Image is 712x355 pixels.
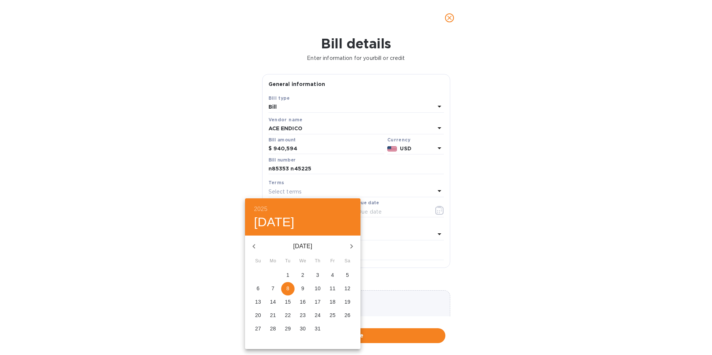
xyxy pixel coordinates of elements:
[254,204,267,214] button: 2025
[266,295,280,309] button: 14
[316,271,319,279] p: 3
[311,309,324,322] button: 24
[341,295,354,309] button: 19
[263,242,343,251] p: [DATE]
[255,325,261,332] p: 27
[281,258,295,265] span: Tu
[311,282,324,295] button: 10
[301,271,304,279] p: 2
[271,285,274,292] p: 7
[341,258,354,265] span: Sa
[281,282,295,295] button: 8
[296,269,309,282] button: 2
[346,271,349,279] p: 5
[255,311,261,319] p: 20
[300,325,306,332] p: 30
[296,309,309,322] button: 23
[266,258,280,265] span: Mo
[326,258,339,265] span: Fr
[270,311,276,319] p: 21
[315,311,321,319] p: 24
[286,285,289,292] p: 8
[257,285,260,292] p: 6
[344,311,350,319] p: 26
[344,298,350,306] p: 19
[341,309,354,322] button: 26
[251,282,265,295] button: 6
[311,258,324,265] span: Th
[285,298,291,306] p: 15
[270,298,276,306] p: 14
[285,325,291,332] p: 29
[330,298,336,306] p: 18
[326,295,339,309] button: 18
[330,311,336,319] p: 25
[315,325,321,332] p: 31
[326,282,339,295] button: 11
[344,285,350,292] p: 12
[281,269,295,282] button: 1
[251,309,265,322] button: 20
[296,282,309,295] button: 9
[341,282,354,295] button: 12
[326,269,339,282] button: 4
[326,309,339,322] button: 25
[330,285,336,292] p: 11
[266,322,280,336] button: 28
[266,282,280,295] button: 7
[311,269,324,282] button: 3
[255,298,261,306] p: 13
[300,298,306,306] p: 16
[296,295,309,309] button: 16
[301,285,304,292] p: 9
[331,271,334,279] p: 4
[251,258,265,265] span: Su
[251,295,265,309] button: 13
[266,309,280,322] button: 21
[300,311,306,319] p: 23
[286,271,289,279] p: 1
[281,322,295,336] button: 29
[296,322,309,336] button: 30
[315,298,321,306] p: 17
[285,311,291,319] p: 22
[311,295,324,309] button: 17
[281,309,295,322] button: 22
[341,269,354,282] button: 5
[270,325,276,332] p: 28
[311,322,324,336] button: 31
[296,258,309,265] span: We
[315,285,321,292] p: 10
[281,295,295,309] button: 15
[254,214,295,230] button: [DATE]
[251,322,265,336] button: 27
